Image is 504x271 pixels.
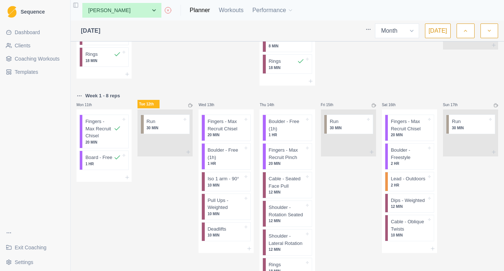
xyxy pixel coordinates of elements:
p: Fingers - Max Recruit Chisel [85,118,114,140]
p: 1 HR [269,132,304,138]
p: Dips - Weighted [391,197,425,204]
p: Rings [269,58,281,65]
a: Templates [3,66,67,78]
p: Run [452,118,461,125]
div: Boulder - Free (1h)1 HR [201,143,251,170]
p: Run [147,118,156,125]
p: Shoulder - Lateral Rotation [269,232,304,247]
span: Coaching Workouts [15,55,60,62]
span: Exit Coaching [15,244,46,251]
p: 18 MIN [269,65,304,71]
p: Sat 16th [382,102,404,108]
p: Week 1 - 8 reps [85,92,120,100]
button: Settings [3,256,67,268]
button: [DATE] [425,24,451,38]
p: Boulder - Free (1h) [208,147,243,161]
div: Rings18 MIN [79,47,129,67]
p: Boulder - Freestyle [391,147,426,161]
span: Dashboard [15,29,40,36]
div: Boulder - Freestyle2 HR [385,143,434,170]
div: Cable - Seated Face Pull12 MIN [262,172,312,198]
div: Dips - Weighted12 MIN [385,194,434,213]
p: 10 MIN [208,183,243,188]
p: 12 MIN [269,247,304,252]
a: LogoSequence [3,3,67,21]
p: 2 HR [391,161,426,166]
p: Mon 11th [76,102,99,108]
div: Boulder - Free (1h)1 HR [262,115,312,141]
div: Fingers - Max Recruit Pinch20 MIN [262,143,312,170]
div: Fingers - Max Recruit Chisel20 MIN [385,115,434,141]
p: Fri 15th [321,102,343,108]
p: 12 MIN [269,189,304,195]
p: Board - Free [85,154,112,161]
img: Logo [7,6,17,18]
div: Shoulder - Rotation Seated12 MIN [262,200,312,227]
p: Tue 12th [137,100,160,108]
a: Clients [3,40,67,51]
div: Cable - Oblique Twists10 MIN [385,215,434,241]
a: Coaching Workouts [3,53,67,65]
div: Lead - Outdoors2 HR [385,172,434,191]
p: 30 MIN [452,125,487,131]
p: 30 MIN [147,125,182,131]
a: Planner [190,6,210,15]
p: Lead - Outdoors [391,175,425,183]
span: [DATE] [81,26,100,35]
p: Fingers - Max Recruit Chisel [208,118,243,132]
p: Sun 17th [443,102,465,108]
p: Pull Ups - Weighted [208,197,243,211]
button: Performance [252,3,293,18]
p: Rings [269,261,281,268]
p: Thu 14th [260,102,282,108]
p: Wed 13th [199,102,221,108]
a: Exit Coaching [3,242,67,253]
p: Fingers - Max Recruit Chisel [391,118,426,132]
p: Iso 1 arm - 90° [208,175,239,183]
p: Shoulder - Rotation Seated [269,204,304,218]
p: Rings [85,51,97,58]
div: Run30 MIN [324,115,373,134]
div: Rings18 MIN [262,54,312,74]
p: 12 MIN [391,204,426,209]
div: Fingers - Max Recruit Chisel20 MIN [79,115,129,148]
p: 10 MIN [391,232,426,238]
div: Pull Ups - Weighted10 MIN [201,194,251,220]
p: Cable - Oblique Twists [391,218,426,232]
p: 1 HR [208,161,243,166]
span: Sequence [21,9,45,14]
p: 20 MIN [391,132,426,138]
div: Iso 1 arm - 90°10 MIN [201,172,251,191]
p: 18 MIN [85,58,121,64]
p: 20 MIN [269,161,304,166]
p: 2 HR [391,183,426,188]
p: 10 MIN [208,211,243,217]
div: Shoulder - Lateral Rotation12 MIN [262,229,312,256]
p: Fingers - Max Recruit Pinch [269,147,304,161]
div: Fingers - Max Recruit Chisel20 MIN [201,115,251,141]
p: Run [330,118,339,125]
p: 1 HR [85,161,121,167]
div: Deadlifts10 MIN [201,222,251,242]
div: Run30 MIN [446,115,495,134]
span: Clients [15,42,31,49]
div: Run30 MIN [140,115,190,134]
a: Workouts [219,6,243,15]
div: Board - Free1 HR [79,151,129,170]
p: 8 MIN [269,43,304,49]
p: 20 MIN [85,140,121,145]
p: 10 MIN [208,232,243,238]
p: Deadlifts [208,225,226,233]
p: 20 MIN [208,132,243,138]
a: Dashboard [3,26,67,38]
p: 12 MIN [269,218,304,224]
span: Templates [15,68,38,76]
p: 30 MIN [330,125,365,131]
p: Cable - Seated Face Pull [269,175,304,189]
p: Boulder - Free (1h) [269,118,304,132]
